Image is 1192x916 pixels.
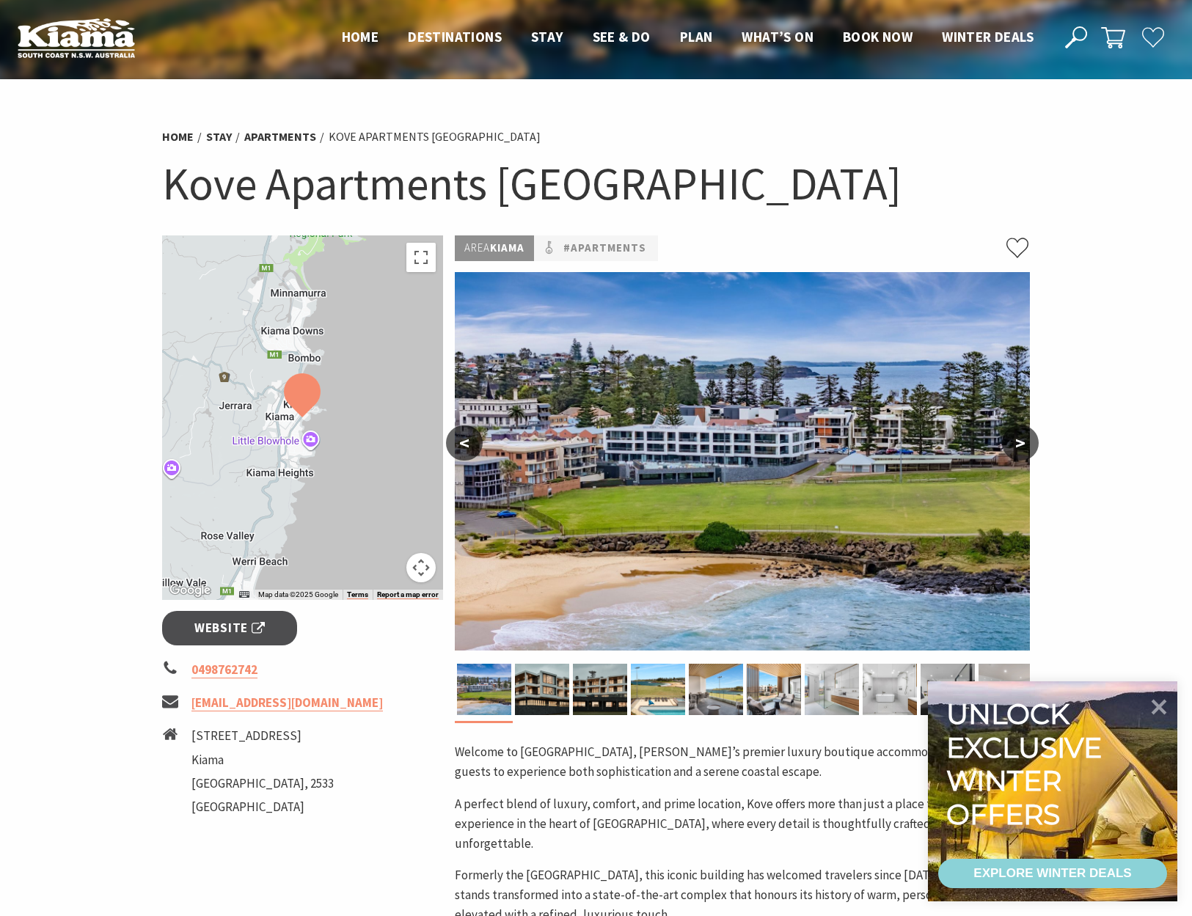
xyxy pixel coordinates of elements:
a: Terms (opens in new tab) [347,590,368,599]
button: Map camera controls [406,553,436,582]
li: [GEOGRAPHIC_DATA], 2533 [191,774,334,794]
a: Report a map error [377,590,439,599]
li: [GEOGRAPHIC_DATA] [191,797,334,817]
p: A perfect blend of luxury, comfort, and prime location, Kove offers more than just a place to sta... [455,794,1030,854]
span: Home [342,28,379,45]
span: See & Do [593,28,651,45]
span: Map data ©2025 Google [258,590,338,598]
a: Apartments [244,129,316,144]
a: #Apartments [563,239,646,257]
span: Website [194,618,265,638]
span: Destinations [408,28,502,45]
a: Stay [206,129,232,144]
p: Kiama [455,235,534,261]
h1: Kove Apartments [GEOGRAPHIC_DATA] [162,154,1031,213]
nav: Main Menu [327,26,1048,50]
button: Keyboard shortcuts [239,590,249,600]
a: Home [162,129,194,144]
img: Google [166,581,214,600]
span: What’s On [742,28,813,45]
span: Book now [843,28,913,45]
p: Welcome to [GEOGRAPHIC_DATA], [PERSON_NAME]’s premier luxury boutique accommodation, inviting gue... [455,742,1030,782]
a: Website [162,611,298,645]
li: Kove Apartments [GEOGRAPHIC_DATA] [329,128,541,147]
span: Stay [531,28,563,45]
a: [EMAIL_ADDRESS][DOMAIN_NAME] [191,695,383,711]
span: Area [464,241,490,254]
span: Plan [680,28,713,45]
button: > [1002,425,1039,461]
li: [STREET_ADDRESS] [191,726,334,746]
button: Toggle fullscreen view [406,243,436,272]
img: Kiama Logo [18,18,135,58]
span: Winter Deals [942,28,1034,45]
div: Unlock exclusive winter offers [946,697,1108,831]
a: 0498762742 [191,662,257,678]
button: < [446,425,483,461]
div: EXPLORE WINTER DEALS [973,859,1131,888]
li: Kiama [191,750,334,770]
a: EXPLORE WINTER DEALS [938,859,1167,888]
a: Open this area in Google Maps (opens a new window) [166,581,214,600]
